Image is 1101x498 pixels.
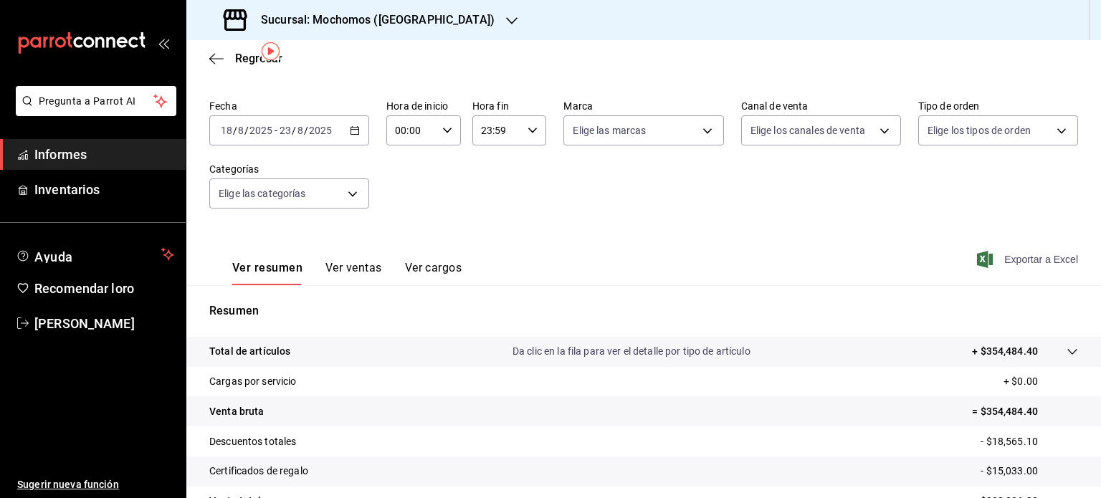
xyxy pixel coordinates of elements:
[17,479,119,490] font: Sugerir nueva función
[209,52,282,65] button: Regresar
[209,163,259,175] font: Categorías
[232,261,302,274] font: Ver resumen
[741,100,809,112] font: Canal de venta
[750,125,865,136] font: Elige los canales de venta
[235,52,282,65] font: Regresar
[34,249,73,264] font: Ayuda
[34,281,134,296] font: Recomendar loro
[34,316,135,331] font: [PERSON_NAME]
[34,147,87,162] font: Informes
[513,345,750,357] font: Da clic en la fila para ver el detalle por tipo de artículo
[209,465,308,477] font: Certificados de regalo
[292,125,296,136] font: /
[563,100,593,112] font: Marca
[237,125,244,136] input: --
[573,125,646,136] font: Elige las marcas
[232,260,462,285] div: pestañas de navegación
[34,182,100,197] font: Inventarios
[980,251,1078,268] button: Exportar a Excel
[972,345,1038,357] font: + $354,484.40
[1004,375,1038,387] font: + $0.00
[209,100,237,112] font: Fecha
[209,375,297,387] font: Cargas por servicio
[972,406,1038,417] font: = $354,484.40
[261,13,495,27] font: Sucursal: Mochomos ([GEOGRAPHIC_DATA])
[39,95,136,107] font: Pregunta a Parrot AI
[158,37,169,49] button: abrir_cajón_menú
[10,104,176,119] a: Pregunta a Parrot AI
[918,100,980,112] font: Tipo de orden
[16,86,176,116] button: Pregunta a Parrot AI
[304,125,308,136] font: /
[249,125,273,136] input: ----
[928,125,1031,136] font: Elige los tipos de orden
[220,125,233,136] input: --
[981,465,1038,477] font: - $15,033.00
[262,42,280,60] img: Marcador de información sobre herramientas
[981,436,1038,447] font: - $18,565.10
[325,261,382,274] font: Ver ventas
[209,345,290,357] font: Total de artículos
[386,100,448,112] font: Hora de inicio
[297,125,304,136] input: --
[209,436,296,447] font: Descuentos totales
[244,125,249,136] font: /
[472,100,509,112] font: Hora fin
[1004,254,1078,265] font: Exportar a Excel
[209,406,264,417] font: Venta bruta
[275,125,277,136] font: -
[209,304,259,317] font: Resumen
[308,125,333,136] input: ----
[405,261,462,274] font: Ver cargos
[233,125,237,136] font: /
[279,125,292,136] input: --
[219,188,306,199] font: Elige las categorías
